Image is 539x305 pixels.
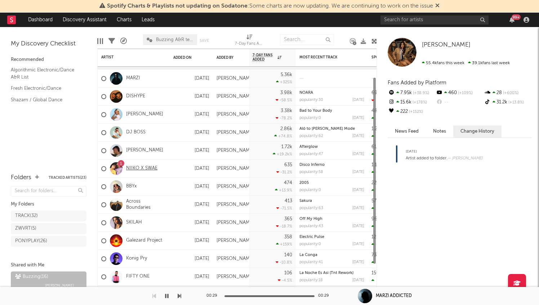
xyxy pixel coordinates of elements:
[380,16,489,25] input: Search for artists
[318,292,333,300] div: 00:29
[173,110,209,119] div: [DATE]
[274,134,292,138] div: +74.8 %
[173,164,209,173] div: [DATE]
[156,37,193,42] span: Buzzing A&R team
[507,101,524,105] span: +13.8 %
[200,39,209,43] button: Save
[371,181,383,185] div: 22.2k
[371,152,382,157] div: 21k
[173,200,209,209] div: [DATE]
[299,127,355,131] a: Alô to [PERSON_NAME] Mode
[299,260,323,264] div: popularity: 41
[371,90,382,95] div: 695k
[11,186,86,196] input: Search for folders...
[388,80,446,85] span: Fans Added by Platform
[217,238,254,244] div: [PERSON_NAME]
[376,293,412,299] div: MARZI ADDICTED
[11,261,86,270] div: Shared with Me
[299,181,309,185] a: 2005
[281,72,292,77] div: 5.36k
[173,92,209,101] div: [DATE]
[235,31,264,52] div: 7-Day Fans Added (7-Day Fans Added)
[11,96,79,104] a: Shazam / Global Dance
[352,278,364,282] div: [DATE]
[280,127,292,131] div: 2.86k
[299,271,353,275] a: La Noche Es Asi (Tnt Rework)
[371,235,382,239] div: 126k
[371,170,386,175] div: 63.3k
[276,260,292,265] div: -10.8 %
[352,188,364,192] div: [DATE]
[371,206,384,211] div: 125k
[126,129,146,136] a: DJ BOSS
[352,116,364,120] div: [DATE]
[371,217,383,221] div: 96.1k
[284,253,292,257] div: 140
[299,271,364,275] div: La Noche Es Asi (Tnt Rework)
[23,13,58,27] a: Dashboard
[371,199,381,203] div: 571k
[137,13,160,27] a: Leads
[299,127,364,131] div: Alô to em Barretos - Rincon Mode
[126,220,142,226] a: SKILAH
[217,184,254,190] div: [PERSON_NAME]
[412,91,429,95] span: +38.9 %
[502,91,518,95] span: +600 %
[484,88,532,98] div: 28
[217,166,254,172] div: [PERSON_NAME]
[217,274,254,280] div: [PERSON_NAME]
[58,13,112,27] a: Discovery Assistant
[299,145,364,149] div: Afterglow
[173,128,209,137] div: [DATE]
[217,256,254,262] div: [PERSON_NAME]
[281,145,292,149] div: 1.72k
[120,31,127,52] div: A&R Pipeline
[371,134,385,139] div: 159k
[278,278,292,283] div: -4.5 %
[299,134,323,138] div: popularity: 62
[299,116,321,120] div: popularity: 0
[107,3,248,9] span: Spotify Charts & Playlists not updating on Sodatone
[299,55,353,59] div: Most Recent Track
[280,90,292,95] div: 3.98k
[352,242,364,246] div: [DATE]
[299,181,364,185] div: 2005
[299,217,322,221] a: Off My High
[299,109,364,113] div: Bad to Your Body
[126,111,163,118] a: [PERSON_NAME]
[11,66,79,81] a: Algorithmic Electronic/Dance A&R List
[299,145,318,149] a: Afterglow
[352,224,364,228] div: [DATE]
[11,200,86,209] div: My Folders
[173,273,209,281] div: [DATE]
[411,101,427,105] span: +178 %
[217,112,254,118] div: [PERSON_NAME]
[422,41,471,49] a: [PERSON_NAME]
[45,281,74,290] span: [PERSON_NAME]
[101,55,155,59] div: Artist
[276,242,292,247] div: +159 %
[299,224,323,228] div: popularity: 43
[126,184,137,190] a: BBYx
[457,91,473,95] span: +109 %
[371,109,382,113] div: 482k
[284,217,292,221] div: 365
[173,74,209,83] div: [DATE]
[371,145,383,149] div: 61.9k
[352,260,364,264] div: [DATE]
[112,13,137,27] a: Charts
[436,98,484,107] div: --
[371,127,383,131] div: 1.21M
[299,152,323,156] div: popularity: 47
[217,202,254,208] div: [PERSON_NAME]
[299,278,323,282] div: popularity: 18
[352,206,364,210] div: [DATE]
[253,53,276,62] span: 7-Day Fans Added
[173,218,209,227] div: [DATE]
[371,242,383,247] div: 60k
[126,165,157,172] a: NIIKO X SWAE
[422,42,471,48] span: [PERSON_NAME]
[217,130,254,136] div: [PERSON_NAME]
[371,163,384,167] div: 1.14M
[126,274,150,280] a: FIFTY ONE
